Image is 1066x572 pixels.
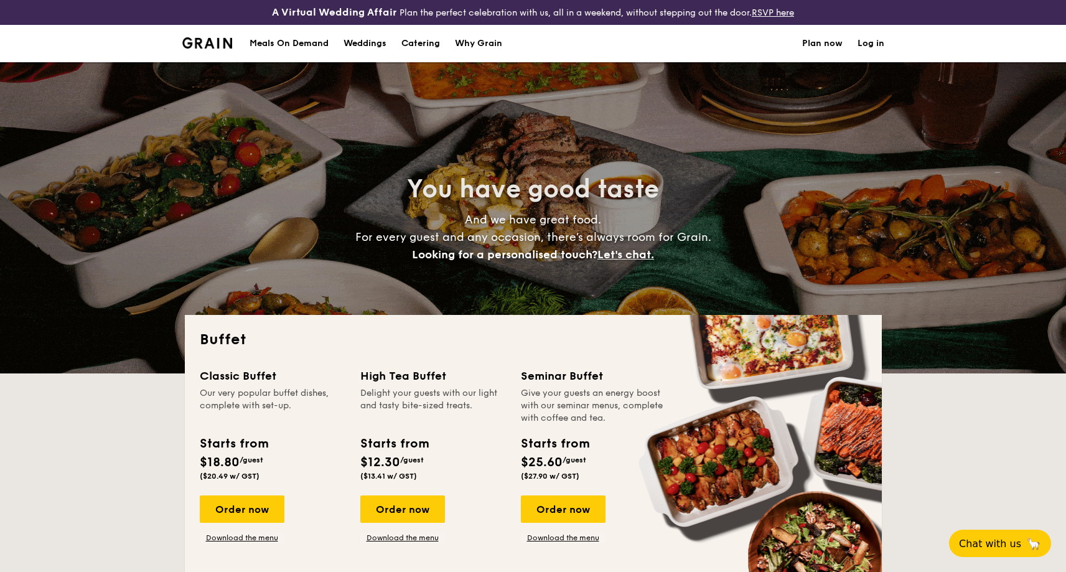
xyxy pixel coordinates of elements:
[360,533,445,543] a: Download the menu
[182,37,233,49] img: Grain
[412,248,597,261] span: Looking for a personalised touch?
[200,472,259,481] span: ($20.49 w/ GST)
[200,495,284,523] div: Order now
[200,533,284,543] a: Download the menu
[447,25,510,62] a: Why Grain
[959,538,1021,550] span: Chat with us
[250,25,329,62] div: Meals On Demand
[200,434,268,453] div: Starts from
[200,330,867,350] h2: Buffet
[521,367,666,385] div: Seminar Buffet
[178,5,889,20] div: Plan the perfect celebration with us, all in a weekend, without stepping out the door.
[563,456,586,464] span: /guest
[521,533,605,543] a: Download the menu
[360,367,506,385] div: High Tea Buffet
[455,25,502,62] div: Why Grain
[200,455,240,470] span: $18.80
[394,25,447,62] a: Catering
[360,434,428,453] div: Starts from
[1026,537,1041,551] span: 🦙
[858,25,884,62] a: Log in
[336,25,394,62] a: Weddings
[400,456,424,464] span: /guest
[521,434,589,453] div: Starts from
[344,25,386,62] div: Weddings
[240,456,263,464] span: /guest
[242,25,336,62] a: Meals On Demand
[521,387,666,424] div: Give your guests an energy boost with our seminar menus, complete with coffee and tea.
[360,455,400,470] span: $12.30
[752,7,794,18] a: RSVP here
[200,387,345,424] div: Our very popular buffet dishes, complete with set-up.
[200,367,345,385] div: Classic Buffet
[182,37,233,49] a: Logotype
[521,472,579,481] span: ($27.90 w/ GST)
[272,5,397,20] h4: A Virtual Wedding Affair
[521,495,605,523] div: Order now
[360,472,417,481] span: ($13.41 w/ GST)
[360,495,445,523] div: Order now
[360,387,506,424] div: Delight your guests with our light and tasty bite-sized treats.
[949,530,1051,557] button: Chat with us🦙
[401,25,440,62] h1: Catering
[597,248,654,261] span: Let's chat.
[355,213,711,261] span: And we have great food. For every guest and any occasion, there’s always room for Grain.
[802,25,843,62] a: Plan now
[521,455,563,470] span: $25.60
[407,174,659,204] span: You have good taste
